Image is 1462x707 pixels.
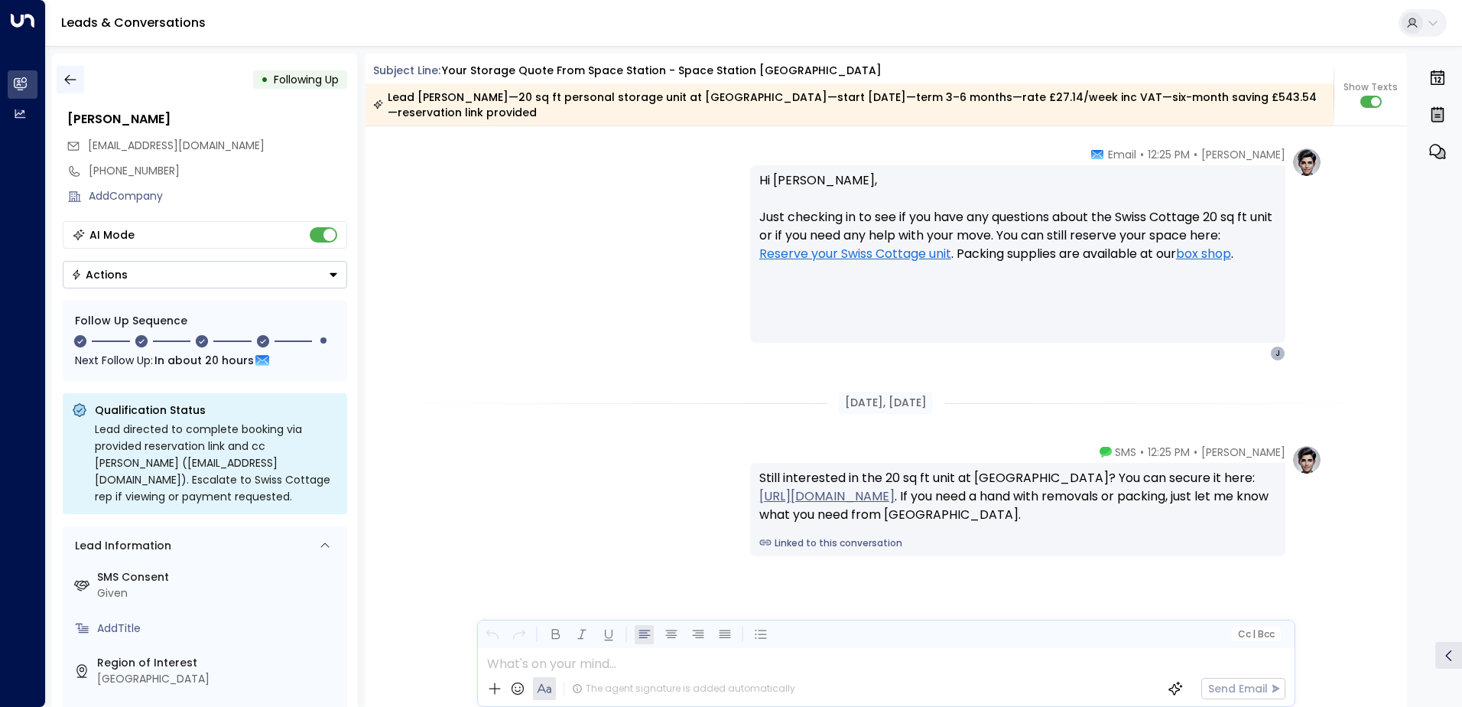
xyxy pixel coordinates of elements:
[1201,445,1285,460] span: [PERSON_NAME]
[839,392,933,414] div: [DATE], [DATE]
[63,261,347,288] div: Button group with a nested menu
[88,138,265,154] span: jasheldon1@gmail.com
[759,487,895,506] a: [URL][DOMAIN_NAME]
[1108,147,1136,162] span: Email
[261,66,268,93] div: •
[70,538,171,554] div: Lead Information
[95,402,338,418] p: Qualification Status
[88,138,265,153] span: [EMAIL_ADDRESS][DOMAIN_NAME]
[154,352,254,369] span: In about 20 hours
[1148,147,1190,162] span: 12:25 PM
[97,621,341,637] div: AddTitle
[1270,346,1285,361] div: J
[1140,445,1144,460] span: •
[1231,627,1280,642] button: Cc|Bcc
[1237,629,1274,640] span: Cc Bcc
[1291,445,1322,475] img: profile-logo.png
[95,421,338,505] div: Lead directed to complete booking via provided reservation link and cc [PERSON_NAME] ([EMAIL_ADDR...
[71,268,128,282] div: Actions
[373,63,440,78] span: Subject Line:
[759,536,1276,550] a: Linked to this conversation
[509,625,528,644] button: Redo
[75,352,335,369] div: Next Follow Up:
[1291,147,1322,178] img: profile-logo.png
[97,585,341,601] div: Given
[274,72,339,87] span: Following Up
[63,261,347,288] button: Actions
[1140,147,1144,162] span: •
[1194,445,1197,460] span: •
[97,655,341,671] label: Region of Interest
[97,671,341,687] div: [GEOGRAPHIC_DATA]
[572,682,795,696] div: The agent signature is added automatically
[1194,147,1197,162] span: •
[482,625,502,644] button: Undo
[1176,245,1231,263] a: box shop
[759,171,1276,282] p: Hi [PERSON_NAME], Just checking in to see if you have any questions about the Swiss Cottage 20 sq...
[759,469,1276,524] div: Still interested in the 20 sq ft unit at [GEOGRAPHIC_DATA]? You can secure it here: . If you need...
[1148,445,1190,460] span: 12:25 PM
[759,245,951,263] a: Reserve your Swiss Cottage unit
[67,110,347,129] div: [PERSON_NAME]
[61,14,206,31] a: Leads & Conversations
[75,313,335,329] div: Follow Up Sequence
[1115,445,1136,460] span: SMS
[1252,629,1256,640] span: |
[89,227,135,243] div: AI Mode
[1201,147,1285,162] span: [PERSON_NAME]
[97,569,341,585] label: SMS Consent
[373,90,1325,120] div: Lead [PERSON_NAME]—20 sq ft personal storage unit at [GEOGRAPHIC_DATA]—start [DATE]—term 3–6 mont...
[442,63,882,79] div: Your storage quote from Space Station - Space Station [GEOGRAPHIC_DATA]
[89,188,347,204] div: AddCompany
[1343,80,1398,94] span: Show Texts
[89,163,347,179] div: [PHONE_NUMBER]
